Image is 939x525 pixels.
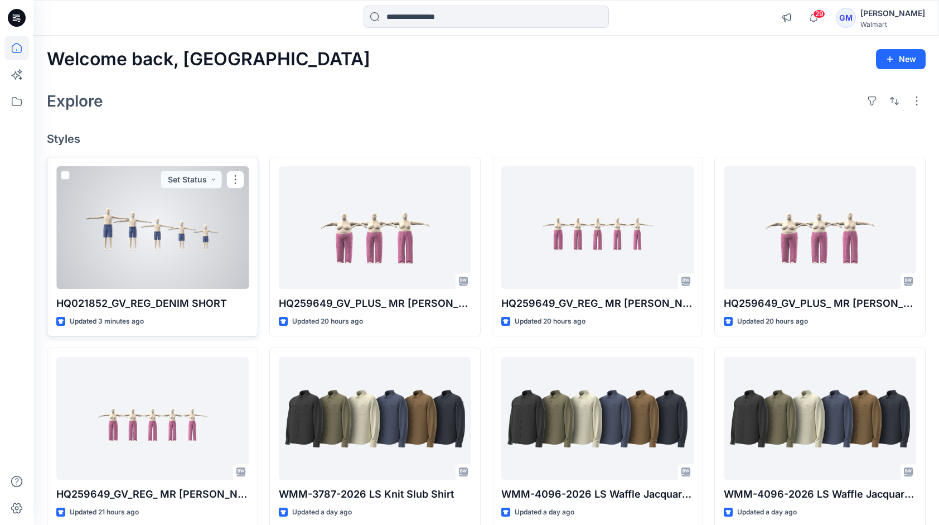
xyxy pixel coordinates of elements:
p: Updated 21 hours ago [70,507,139,518]
a: WMM-4096-2026 LS Waffle Jacquard Shirt [501,357,694,480]
a: HQ259649_GV_PLUS_ MR Slouchy Wide Leg [724,166,916,289]
h2: Welcome back, [GEOGRAPHIC_DATA] [47,49,370,70]
p: HQ259649_GV_REG_ MR [PERSON_NAME] Wide Leg [501,296,694,311]
p: WMM-4096-2026 LS Waffle Jacquard Shirt [501,487,694,502]
div: Walmart [860,20,925,28]
a: HQ259649_GV_REG_ MR Slouchy Wide Leg [56,357,249,480]
a: HQ021852_GV_REG_DENIM SHORT [56,166,249,289]
p: HQ259649_GV_REG_ MR [PERSON_NAME] Wide Leg [56,487,249,502]
a: WMM-4096-2026 LS Waffle Jacquard Shirt [724,357,916,480]
p: HQ021852_GV_REG_DENIM SHORT [56,296,249,311]
div: GM [836,8,856,28]
p: Updated 20 hours ago [292,316,363,327]
p: WMM-3787-2026 LS Knit Slub Shirt [279,487,471,502]
p: Updated a day ago [292,507,352,518]
a: WMM-3787-2026 LS Knit Slub Shirt [279,357,471,480]
p: Updated a day ago [737,507,797,518]
button: New [876,49,926,69]
span: 29 [813,9,825,18]
p: WMM-4096-2026 LS Waffle Jacquard Shirt [724,487,916,502]
p: Updated 3 minutes ago [70,316,144,327]
h2: Explore [47,92,103,110]
p: Updated 20 hours ago [737,316,808,327]
h4: Styles [47,132,926,146]
a: HQ259649_GV_REG_ MR Slouchy Wide Leg [501,166,694,289]
a: HQ259649_GV_PLUS_ MR Slouchy Wide Leg [279,166,471,289]
p: Updated a day ago [515,507,574,518]
div: [PERSON_NAME] [860,7,925,20]
p: Updated 20 hours ago [515,316,585,327]
p: HQ259649_GV_PLUS_ MR [PERSON_NAME] Wide Leg [724,296,916,311]
p: HQ259649_GV_PLUS_ MR [PERSON_NAME] Wide Leg [279,296,471,311]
